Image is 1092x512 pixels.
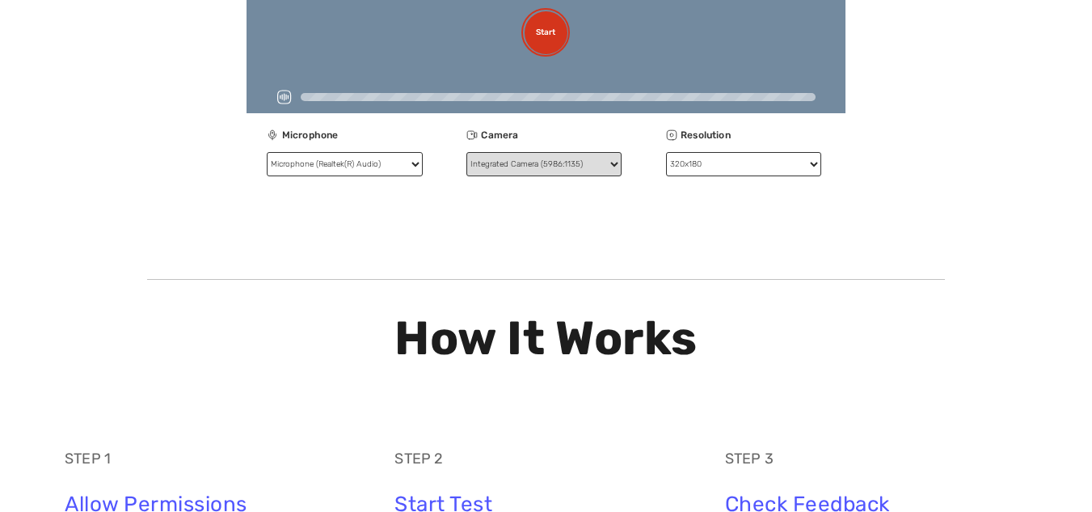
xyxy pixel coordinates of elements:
iframe: Chat Widget [1011,434,1092,512]
p: STEP 2 [394,447,697,471]
button: Start [525,11,567,54]
label: Resolution [681,124,821,147]
p: STEP 1 [65,447,367,471]
label: Microphone [282,124,423,147]
p: STEP 3 [725,447,1027,471]
label: Camera [481,124,622,147]
h1: How It Works [147,313,945,365]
